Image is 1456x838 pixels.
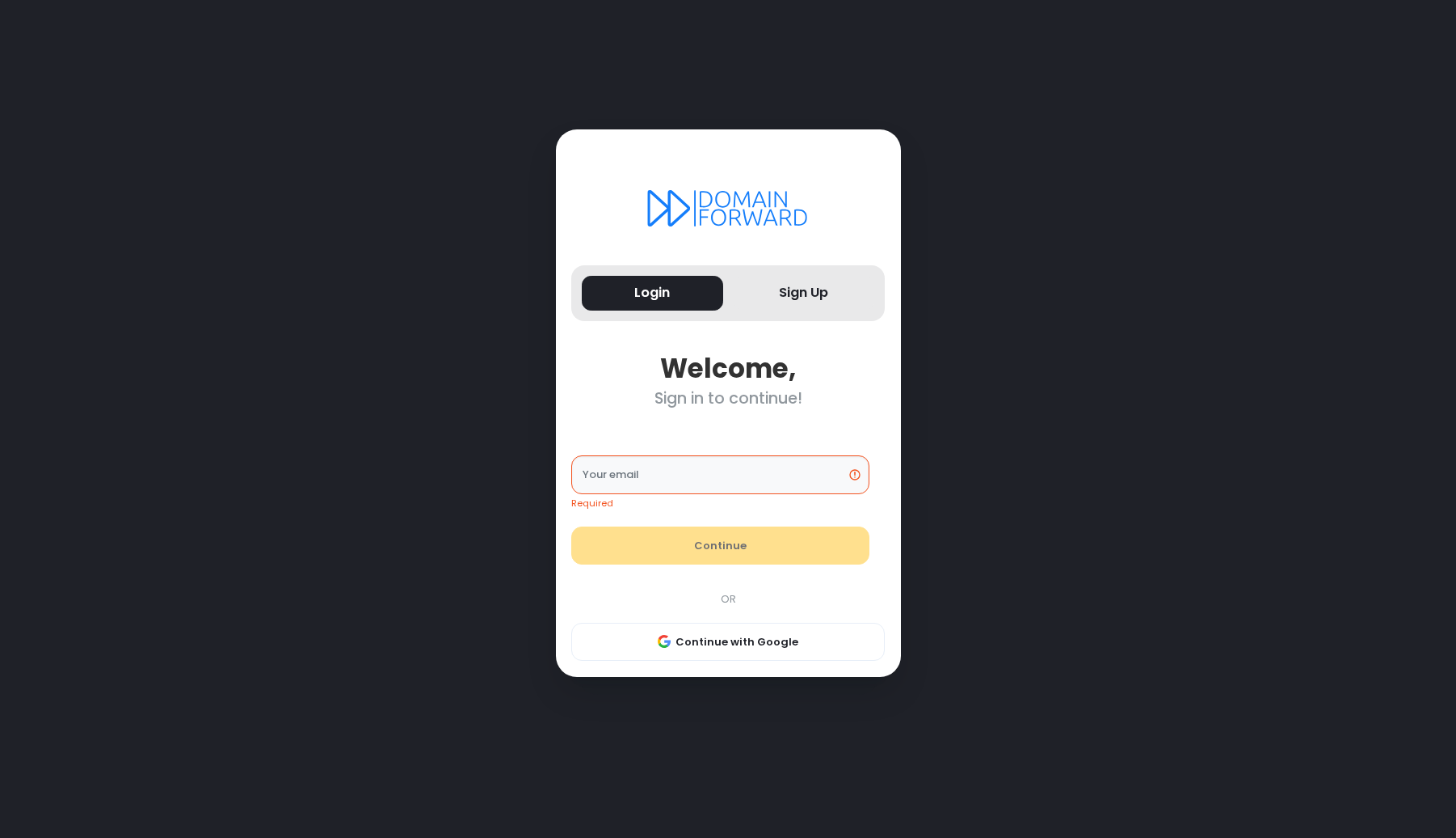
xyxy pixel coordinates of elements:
button: Continue with Google [571,623,885,662]
button: Sign Up [734,276,875,311]
button: Login [582,276,723,311]
div: OR [563,591,893,607]
div: Welcome, [571,353,885,384]
div: Required [571,497,869,510]
div: Sign in to continue! [571,389,885,408]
